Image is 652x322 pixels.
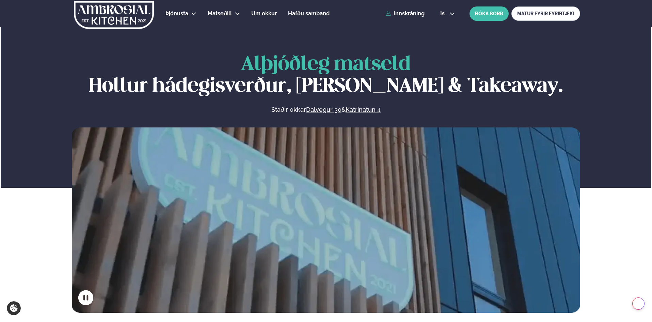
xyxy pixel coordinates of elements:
span: Þjónusta [165,10,188,17]
a: Katrinatun 4 [346,106,381,114]
a: Þjónusta [165,10,188,18]
a: Innskráning [385,11,425,17]
span: Alþjóðleg matseld [241,55,411,74]
span: Hafðu samband [288,10,330,17]
img: logo [73,1,155,29]
a: Dalvegur 30 [306,106,341,114]
button: is [435,11,460,16]
a: Cookie settings [7,301,21,315]
span: is [440,11,447,16]
button: BÓKA BORÐ [470,6,509,21]
span: Matseðill [208,10,232,17]
a: MATUR FYRIR FYRIRTÆKI [511,6,580,21]
span: Um okkur [251,10,277,17]
h1: Hollur hádegisverður, [PERSON_NAME] & Takeaway. [72,54,580,97]
p: Staðir okkar & [197,106,455,114]
a: Matseðill [208,10,232,18]
a: Um okkur [251,10,277,18]
a: Hafðu samband [288,10,330,18]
